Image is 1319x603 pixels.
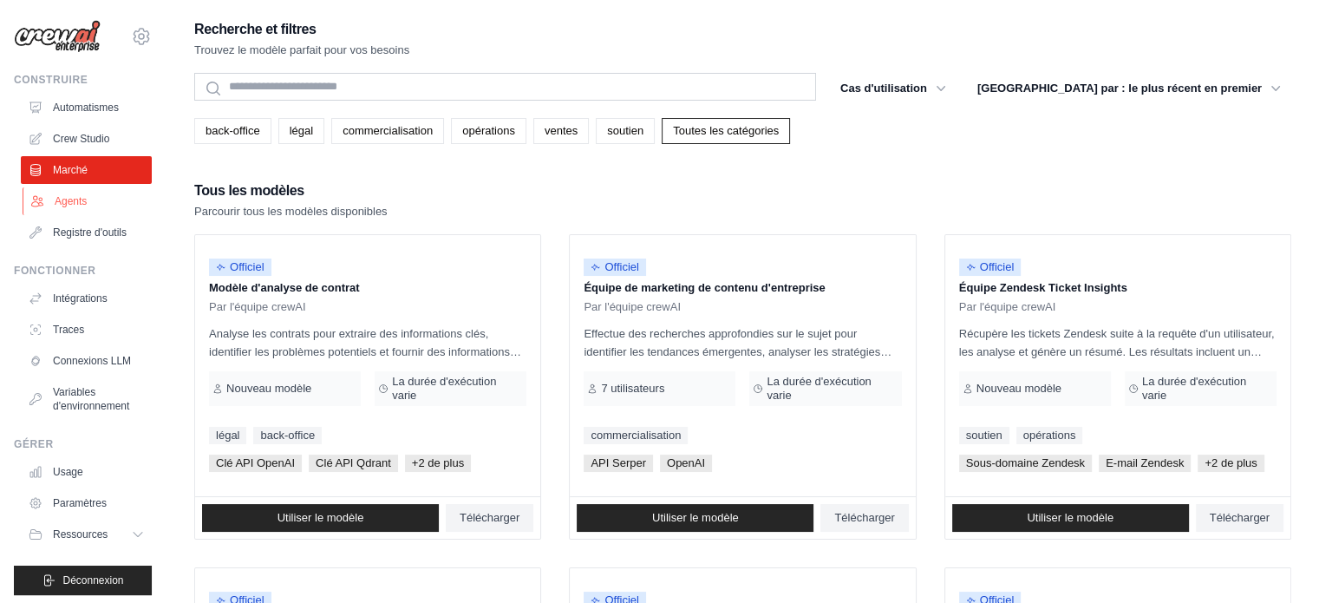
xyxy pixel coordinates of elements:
[62,574,123,587] font: Déconnexion
[23,187,153,215] a: Agents
[21,219,152,246] a: Registre d'outils
[959,281,1127,294] font: Équipe Zendesk Ticket Insights
[460,511,519,524] font: Télécharger
[1027,511,1113,524] font: Utiliser le modèle
[53,226,127,239] font: Registre d'outils
[607,124,643,137] font: soutien
[253,427,322,444] a: back-office
[1023,429,1076,442] font: opérations
[21,94,152,121] a: Automatismes
[446,504,533,532] a: Télécharger
[21,316,152,344] a: Traces
[966,456,1085,469] font: Sous-domaine Zendesk
[206,124,260,137] font: back-office
[577,504,813,532] a: Utiliser le modèle
[53,133,109,145] font: Crew Studio
[1142,375,1246,402] font: La durée d'exécution varie
[21,347,152,375] a: Connexions LLM
[226,382,311,395] font: Nouveau modèle
[331,118,444,144] a: commercialisation
[53,355,131,367] font: Connexions LLM
[840,82,927,95] font: Cas d'utilisation
[1106,456,1184,469] font: E-mail Zendesk
[209,300,306,313] font: Par l'équipe crewAI
[21,125,152,153] a: Crew Studio
[216,456,295,469] font: Clé API OpenAI
[21,458,152,486] a: Usage
[830,73,957,104] button: Cas d'utilisation
[14,438,54,450] font: Gérer
[959,300,1056,313] font: Par l'équipe crewAI
[584,281,825,294] font: Équipe de marketing de contenu d'entreprise
[53,386,129,412] font: Variables d'environnement
[591,429,681,442] font: commercialisation
[662,118,790,144] a: Toutes les catégories
[977,82,1262,95] font: [GEOGRAPHIC_DATA] par : le plus récent en premier
[230,260,264,273] font: Officiel
[194,118,271,144] a: back-office
[584,300,681,313] font: Par l'équipe crewAI
[21,521,152,548] button: Ressources
[278,511,364,524] font: Utiliser le modèle
[53,466,83,478] font: Usage
[980,260,1015,273] font: Officiel
[667,456,705,469] font: OpenAI
[14,566,152,595] button: Déconnexion
[820,504,908,532] a: Télécharger
[533,118,589,144] a: ventes
[652,511,739,524] font: Utiliser le modèle
[209,281,360,294] font: Modèle d'analyse de contrat
[194,205,388,218] font: Parcourir tous les modèles disponibles
[834,511,894,524] font: Télécharger
[278,118,324,144] a: légal
[967,73,1291,104] button: [GEOGRAPHIC_DATA] par : le plus récent en premier
[1205,456,1257,469] font: +2 de plus
[55,195,87,207] font: Agents
[14,265,96,277] font: Fonctionner
[53,164,88,176] font: Marché
[194,183,304,198] font: Tous les modèles
[545,124,578,137] font: ventes
[21,378,152,420] a: Variables d'environnement
[584,427,688,444] a: commercialisation
[451,118,526,144] a: opérations
[21,489,152,517] a: Paramètres
[584,327,901,523] font: Effectue des recherches approfondies sur le sujet pour identifier les tendances émergentes, analy...
[14,20,101,53] img: Logo
[966,429,1002,442] font: soutien
[209,327,521,395] font: Analyse les contrats pour extraire des informations clés, identifier les problèmes potentiels et ...
[1210,511,1270,524] font: Télécharger
[53,102,119,114] font: Automatismes
[412,456,464,469] font: +2 de plus
[194,43,409,56] font: Trouvez le modèle parfait pour vos besoins
[601,382,664,395] font: 7 utilisateurs
[959,427,1009,444] a: soutien
[596,118,655,144] a: soutien
[202,504,439,532] a: Utiliser le modèle
[976,382,1061,395] font: Nouveau modèle
[1196,504,1283,532] a: Télécharger
[21,285,152,312] a: Intégrations
[53,292,108,305] font: Intégrations
[604,260,639,273] font: Officiel
[316,456,391,469] font: Clé API Qdrant
[959,327,1276,414] font: Récupère les tickets Zendesk suite à la requête d'un utilisateur, les analyse et génère un résumé...
[53,497,107,509] font: Paramètres
[14,74,88,86] font: Construire
[1016,427,1083,444] a: opérations
[216,429,239,442] font: légal
[209,427,246,444] a: légal
[290,124,313,137] font: légal
[260,429,315,442] font: back-office
[343,124,433,137] font: commercialisation
[21,156,152,184] a: Marché
[952,504,1189,532] a: Utiliser le modèle
[194,22,317,36] font: Recherche et filtres
[53,528,108,541] font: Ressources
[591,456,646,469] font: API Serper
[392,375,496,402] font: La durée d'exécution varie
[53,324,84,336] font: Traces
[673,124,779,137] font: Toutes les catégories
[767,375,871,402] font: La durée d'exécution varie
[462,124,515,137] font: opérations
